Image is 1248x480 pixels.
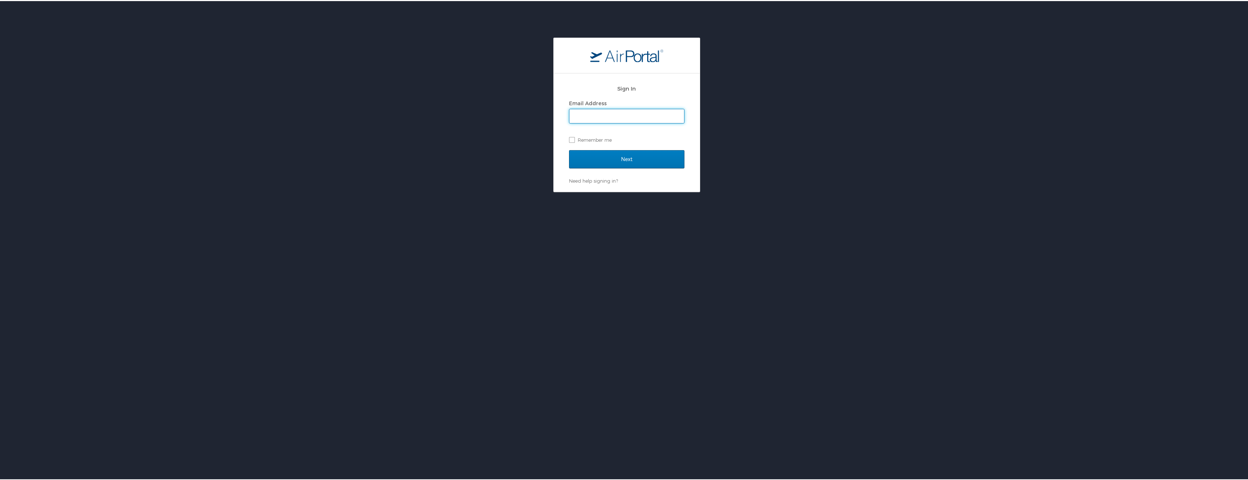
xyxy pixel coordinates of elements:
[569,133,684,144] label: Remember me
[569,83,684,92] h2: Sign In
[569,177,618,183] a: Need help signing in?
[569,149,684,167] input: Next
[569,99,607,105] label: Email Address
[590,48,663,61] img: logo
